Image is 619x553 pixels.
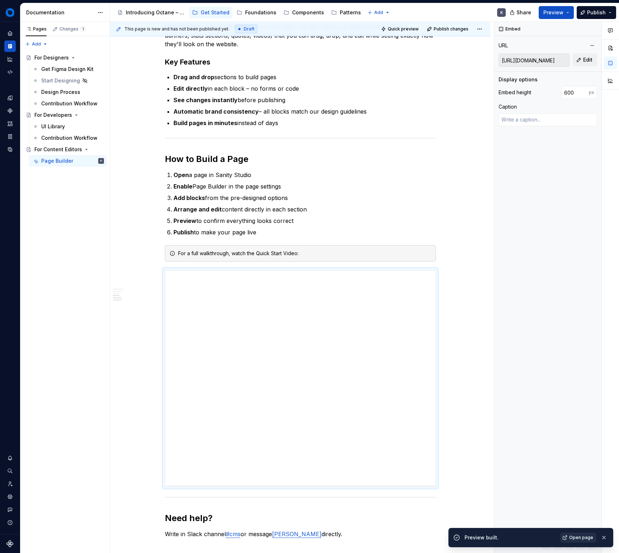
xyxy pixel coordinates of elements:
[173,217,196,224] strong: Preview
[32,41,41,47] span: Add
[561,86,589,99] input: 100
[173,182,436,191] p: Page Builder in the page settings
[340,9,361,16] div: Patterns
[23,39,50,49] button: Add
[328,7,364,18] a: Patterns
[173,206,222,213] strong: Arrange and edit
[23,52,107,63] a: For Designers
[173,96,238,104] strong: See changes instantly
[165,513,213,523] strong: Need help?
[173,119,436,127] p: instead of days
[23,144,107,155] a: For Content Editors
[173,205,436,214] p: content directly in each section
[30,86,107,98] a: Design Process
[543,9,563,16] span: Preview
[499,42,508,49] div: URL
[4,504,16,515] button: Contact support
[434,26,468,32] span: Publish changes
[226,530,241,538] a: #cms
[114,7,188,18] a: Introducing Octane – a single source of truth for brand, design, and content.
[26,26,47,32] div: Pages
[173,96,436,104] p: before publishing
[173,229,194,236] strong: Publish
[165,57,436,67] h3: Key Features
[34,54,69,61] div: For Designers
[4,131,16,142] div: Storybook stories
[80,26,86,32] span: 1
[41,134,97,142] div: Contribution Workflow
[388,26,419,32] span: Quick preview
[26,9,94,16] div: Documentation
[560,533,596,543] a: Open page
[583,56,592,63] span: Edit
[4,452,16,464] button: Notifications
[201,9,229,16] div: Get Started
[4,105,16,116] a: Components
[573,53,597,66] button: Edit
[577,6,616,19] button: Publish
[272,530,322,538] a: [PERSON_NAME]
[374,10,383,15] span: Add
[41,77,80,84] div: Start Designing
[59,26,86,32] div: Changes
[30,121,107,132] a: UI Library
[516,9,531,16] span: Share
[4,92,16,104] a: Design tokens
[4,66,16,78] a: Code automation
[30,75,107,86] a: Start Designing
[30,132,107,144] a: Contribution Workflow
[379,24,422,34] button: Quick preview
[245,9,276,16] div: Foundations
[292,9,324,16] div: Components
[173,194,205,201] strong: Add blocks
[173,84,436,93] p: in each block – no forms or code
[569,535,593,540] span: Open page
[173,194,436,202] p: from the pre-designed options
[178,250,431,257] div: For a full walkthrough, watch the Quick Start Video:
[499,89,531,96] div: Embed height
[173,73,214,81] strong: Drag and drop
[173,216,436,225] p: to confirm everything looks correct
[126,9,185,16] div: Introducing Octane – a single source of truth for brand, design, and content.
[124,26,229,32] span: This page is new and has not been published yet.
[539,6,574,19] button: Preview
[589,90,594,95] p: px
[34,146,82,153] div: For Content Editors
[23,52,107,167] div: Page tree
[4,144,16,155] a: Data sources
[499,76,538,83] div: Display options
[173,107,436,116] p: – all blocks match our design guidelines
[41,123,65,130] div: UI Library
[100,157,102,165] div: K
[4,40,16,52] div: Documentation
[41,100,97,107] div: Contribution Workflow
[30,63,107,75] a: Get Figma Design Kit
[165,530,436,538] p: Write in Slack channel or message directly.
[4,478,16,490] a: Invite team
[173,171,436,179] p: a page in Sanity Studio
[6,540,14,547] svg: Supernova Logo
[281,7,327,18] a: Components
[4,118,16,129] a: Assets
[34,111,72,119] div: For Developers
[499,103,517,110] div: Caption
[173,73,436,81] p: sections to build pages
[4,53,16,65] a: Analytics
[506,6,536,19] button: Share
[30,98,107,109] a: Contribution Workflow
[4,28,16,39] a: Home
[4,491,16,502] a: Settings
[114,5,364,20] div: Page tree
[365,8,392,18] button: Add
[165,153,436,165] h2: How to Build a Page
[4,465,16,477] button: Search ⌘K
